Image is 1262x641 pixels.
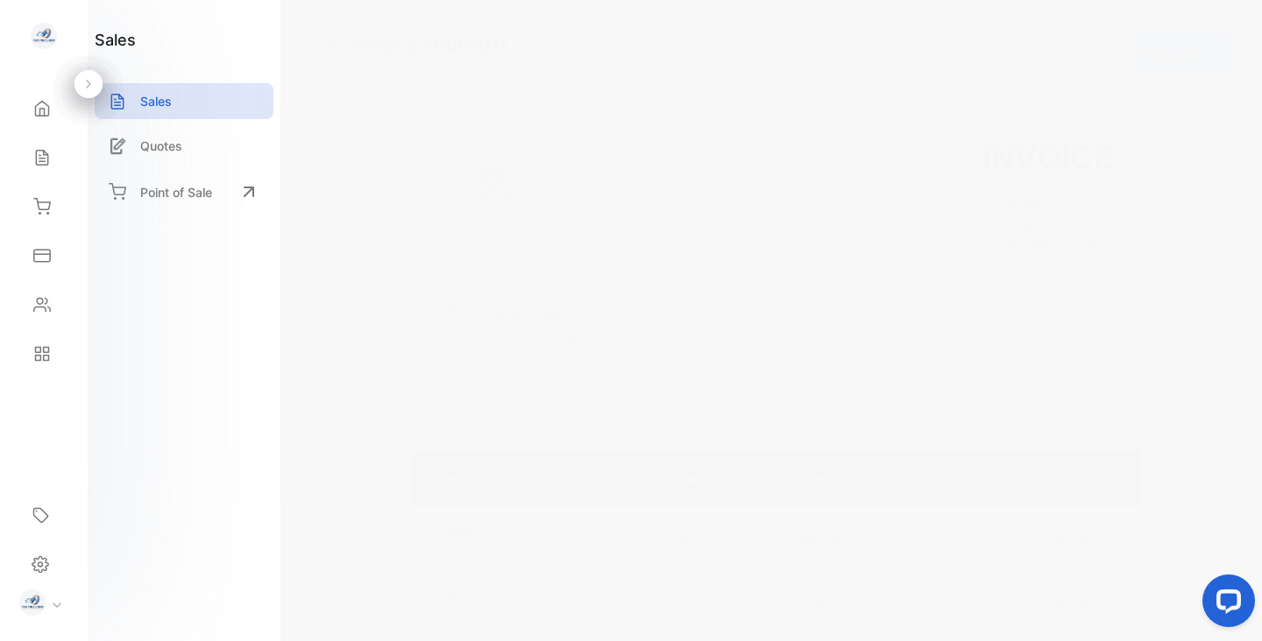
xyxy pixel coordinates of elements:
a: Point of Sale [95,173,273,211]
p: [EMAIL_ADDRESS][DOMAIN_NAME] [545,214,763,232]
p: 12204657100 [545,236,763,254]
p: 24 [674,596,762,615]
p: 16 [674,531,762,549]
p: [EMAIL_ADDRESS][DOMAIN_NAME] [490,349,691,386]
a: Sales [95,83,273,119]
p: Sales [140,92,172,110]
p: [PERSON_NAME] [490,328,691,346]
p: Actions [1145,43,1197,64]
p: Quotes [140,137,182,155]
span: $225.00 [798,598,847,613]
p: DPLUS [442,587,642,605]
p: Quantity [674,468,762,487]
p: Bill to: [442,302,476,320]
span: Invoice number: [957,194,1049,208]
p: Item [442,468,639,487]
p: DRIVE [442,609,642,624]
p: Rate [798,468,888,487]
img: profile [19,589,46,616]
span: Date issued: [987,215,1060,230]
span: $4,240.00 [1052,532,1113,547]
p: AMULET [442,521,642,539]
img: logo [31,23,57,49]
span: [DATE] [1074,215,1113,230]
img: Company Logo [442,140,529,228]
span: Shipping: Delivered [614,38,719,53]
h1: sales [95,28,136,52]
span: $265.00 [798,532,847,547]
p: [STREET_ADDRESS][PERSON_NAME], [545,170,763,188]
p: The Tire Land [545,140,763,166]
span: Invoice #0001011 [355,32,515,59]
span: [DATE] [1074,237,1113,252]
p: - [923,596,970,615]
p: 18625711147 [490,390,691,408]
span: 0001011 [1063,194,1113,208]
span: Due date: [1003,237,1060,252]
p: Drive (Closed Shoulder) [442,543,642,559]
span: not paid [531,38,581,53]
button: Actions [1135,32,1232,74]
p: PROMO SALES [490,306,691,324]
span: $5,400.00 [1051,598,1113,613]
a: Quotes [95,128,273,164]
button: Edit Invoice [1017,32,1117,74]
h3: Invoice [957,134,1113,181]
p: Tax [923,468,970,487]
p: Amount [1005,468,1113,487]
iframe: LiveChat chat widget [1188,567,1262,641]
p: Point of Sale [140,183,212,201]
p: OH, [GEOGRAPHIC_DATA] [545,192,763,210]
p: - [923,531,970,549]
